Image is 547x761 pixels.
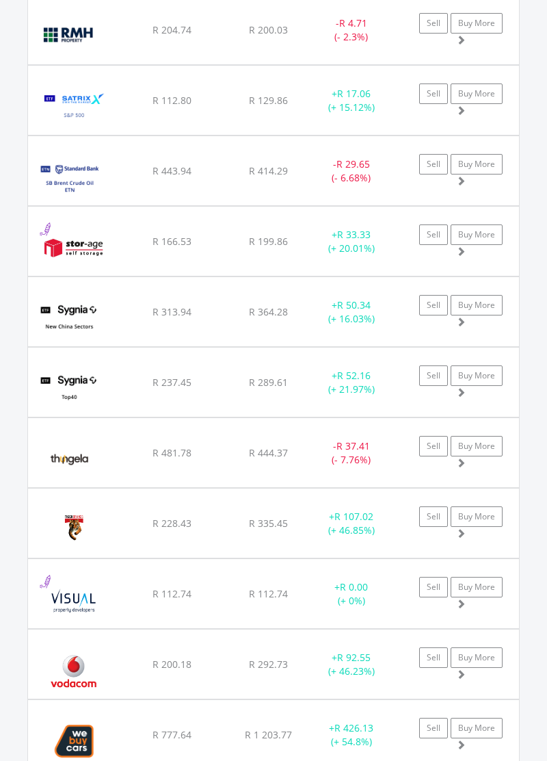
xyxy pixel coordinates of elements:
[152,164,191,177] span: R 443.94
[249,446,288,459] span: R 444.37
[152,587,191,600] span: R 112.74
[336,157,370,170] span: R 29.65
[419,154,448,175] a: Sell
[308,439,394,467] div: - (- 7.76%)
[451,436,503,456] a: Buy More
[340,580,368,593] span: R 0.00
[419,436,448,456] a: Sell
[308,651,394,678] div: + (+ 46.23%)
[451,647,503,668] a: Buy More
[35,435,104,484] img: EQU.ZA.TGA.png
[339,16,367,29] span: R 4.71
[451,83,503,104] a: Buy More
[419,224,448,245] a: Sell
[35,224,112,272] img: EQU.ZA.SSS.png
[308,580,394,608] div: + (+ 0%)
[451,295,503,315] a: Buy More
[308,87,394,114] div: + (+ 15.12%)
[337,369,371,382] span: R 52.16
[249,376,288,389] span: R 289.61
[35,365,104,413] img: EQU.ZA.SYGT40.png
[419,365,448,386] a: Sell
[249,235,288,248] span: R 199.86
[245,728,292,741] span: R 1 203.77
[35,153,104,202] img: EQU.ZA.SBOIL.png
[451,365,503,386] a: Buy More
[249,587,288,600] span: R 112.74
[152,305,191,318] span: R 313.94
[451,718,503,738] a: Buy More
[152,376,191,389] span: R 237.45
[451,13,503,34] a: Buy More
[249,305,288,318] span: R 364.28
[336,439,370,452] span: R 37.41
[334,721,373,734] span: R 426.13
[337,651,371,664] span: R 92.55
[152,446,191,459] span: R 481.78
[419,295,448,315] a: Sell
[308,228,394,255] div: + (+ 20.01%)
[308,510,394,537] div: + (+ 46.85%)
[35,576,112,625] img: EQU.ZA.VIS.png
[337,228,371,241] span: R 33.33
[152,517,191,530] span: R 228.43
[249,94,288,107] span: R 129.86
[308,298,394,326] div: + (+ 16.03%)
[308,369,394,396] div: + (+ 21.97%)
[249,23,288,36] span: R 200.03
[337,298,371,311] span: R 50.34
[308,157,394,185] div: - (- 6.68%)
[419,506,448,527] a: Sell
[35,294,104,343] img: EQU.ZA.SYGCN.png
[451,154,503,175] a: Buy More
[35,83,114,131] img: EQU.ZA.STX500.png
[451,224,503,245] a: Buy More
[419,647,448,668] a: Sell
[35,12,104,61] img: EQU.ZA.RMH.png
[249,164,288,177] span: R 414.29
[451,577,503,597] a: Buy More
[249,517,288,530] span: R 335.45
[419,718,448,738] a: Sell
[337,87,371,100] span: R 17.06
[152,94,191,107] span: R 112.80
[152,728,191,741] span: R 777.64
[451,506,503,527] a: Buy More
[308,16,394,44] div: - (- 2.3%)
[249,658,288,671] span: R 292.73
[419,13,448,34] a: Sell
[419,83,448,104] a: Sell
[334,510,373,523] span: R 107.02
[152,23,191,36] span: R 204.74
[35,506,112,554] img: EQU.ZA.TBS.png
[152,658,191,671] span: R 200.18
[35,647,112,695] img: EQU.ZA.VOD.png
[308,721,394,749] div: + (+ 54.8%)
[419,577,448,597] a: Sell
[152,235,191,248] span: R 166.53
